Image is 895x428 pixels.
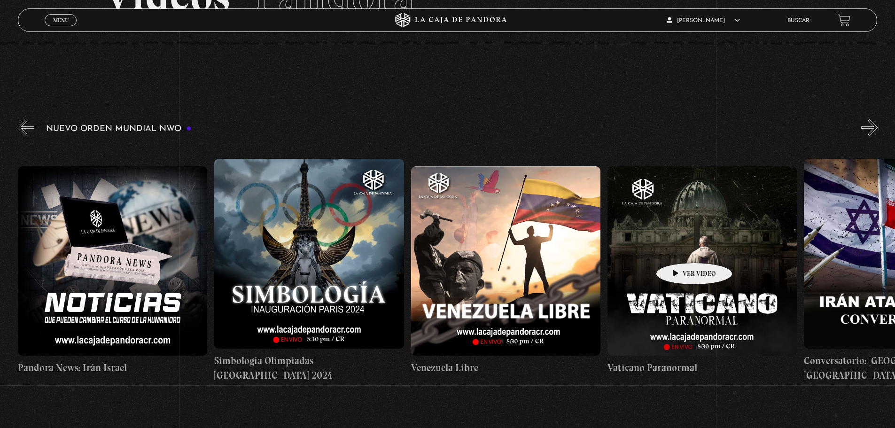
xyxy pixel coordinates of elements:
h3: Nuevo Orden Mundial NWO [46,125,192,133]
a: Venezuela Libre [411,143,600,399]
span: [PERSON_NAME] [667,18,740,23]
h4: Simbología Olimpiadas [GEOGRAPHIC_DATA] 2024 [214,353,404,383]
h4: Vaticano Paranormal [607,360,797,375]
button: Next [861,119,878,136]
a: View your shopping cart [838,14,850,27]
span: Cerrar [50,25,72,32]
a: Vaticano Paranormal [607,143,797,399]
a: Pandora News: Irán Israel [18,143,207,399]
span: Menu [53,17,69,23]
h4: Venezuela Libre [411,360,600,375]
button: Previous [18,119,34,136]
a: Buscar [787,18,809,23]
a: Simbología Olimpiadas [GEOGRAPHIC_DATA] 2024 [214,143,404,399]
h4: Pandora News: Irán Israel [18,360,207,375]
